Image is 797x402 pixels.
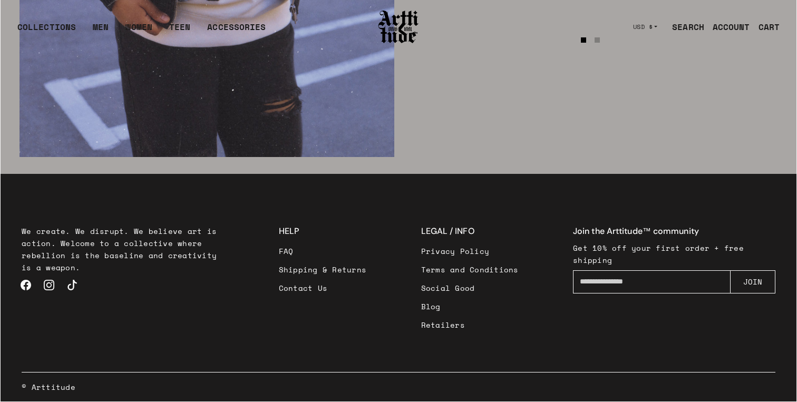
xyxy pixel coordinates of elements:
a: Retailers [421,316,519,334]
a: SEARCH [664,16,704,37]
span: USD $ [633,23,653,31]
button: USD $ [627,15,664,38]
div: COLLECTIONS [17,21,76,42]
h4: Join the Arttitude™ community [573,225,775,238]
p: Get 10% off your first order + free shipping [573,242,775,266]
a: TEEN [169,21,190,42]
button: JOIN [730,270,775,293]
div: CART [759,21,780,33]
ul: Main navigation [9,21,274,42]
a: Privacy Policy [421,242,519,260]
a: WOMEN [125,21,152,42]
a: Shipping & Returns [279,260,367,279]
a: Facebook [14,273,37,297]
a: Instagram [37,273,61,297]
a: Terms and Conditions [421,260,519,279]
a: TikTok [61,273,84,297]
input: Enter your email [573,270,731,293]
a: Open cart [750,16,780,37]
a: Contact Us [279,279,367,297]
a: © Arttitude [22,381,75,393]
h3: LEGAL / INFO [421,225,519,238]
p: We create. We disrupt. We believe art is action. Welcome to a collective where rebellion is the b... [22,225,224,273]
h3: HELP [279,225,367,238]
div: ACCESSORIES [207,21,266,42]
a: Social Good [421,279,519,297]
a: ACCOUNT [704,16,750,37]
a: FAQ [279,242,367,260]
a: MEN [93,21,109,42]
a: Blog [421,297,519,316]
img: Arttitude [377,9,420,45]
